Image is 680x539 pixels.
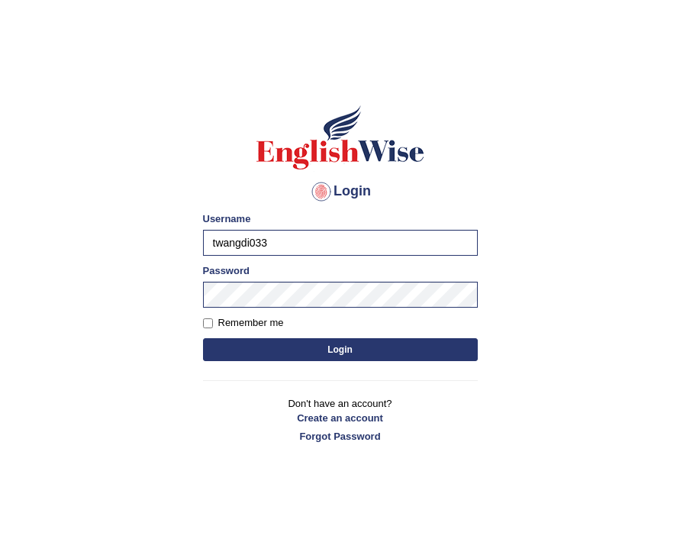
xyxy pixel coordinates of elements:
[203,179,478,204] h4: Login
[253,103,427,172] img: Logo of English Wise sign in for intelligent practice with AI
[203,315,284,331] label: Remember me
[203,318,213,328] input: Remember me
[203,263,250,278] label: Password
[203,429,478,444] a: Forgot Password
[203,396,478,444] p: Don't have an account?
[203,338,478,361] button: Login
[203,211,251,226] label: Username
[203,411,478,425] a: Create an account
